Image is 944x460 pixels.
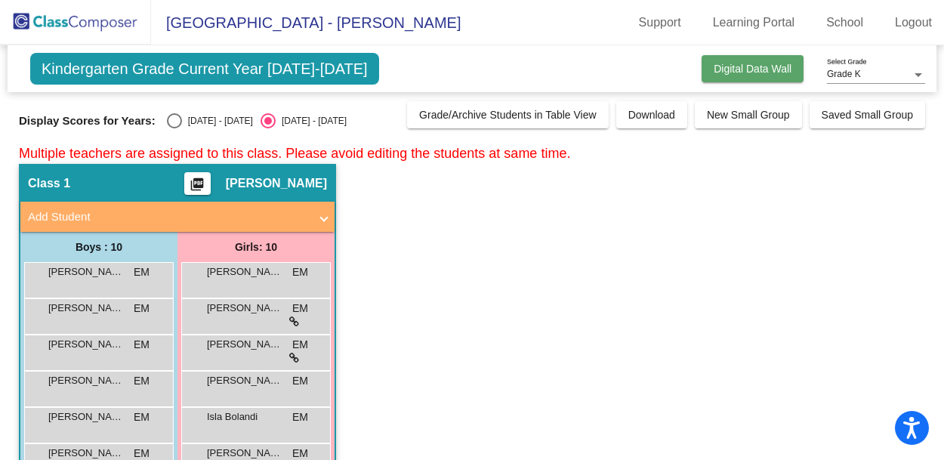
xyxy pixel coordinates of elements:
a: School [814,11,875,35]
span: [PERSON_NAME] [207,301,282,316]
span: EM [292,337,308,353]
span: EM [292,409,308,425]
span: Grade/Archive Students in Table View [419,109,597,121]
span: Saved Small Group [822,109,913,121]
button: Print Students Details [184,172,211,195]
button: Download [616,101,687,128]
span: Grade K [827,69,861,79]
span: Kindergarten Grade Current Year [DATE]-[DATE] [30,53,379,85]
div: Boys : 10 [20,232,177,262]
span: [PERSON_NAME] [48,301,124,316]
mat-icon: picture_as_pdf [188,177,206,198]
span: [PERSON_NAME] [226,176,327,191]
span: EM [134,373,150,389]
span: Display Scores for Years: [19,114,156,128]
mat-panel-title: Add Student [28,208,309,226]
span: EM [292,373,308,389]
a: Logout [883,11,944,35]
span: EM [292,264,308,280]
span: EM [134,301,150,316]
span: [PERSON_NAME] [207,337,282,352]
span: EM [134,409,150,425]
span: Isla Bolandi [207,409,282,424]
span: EM [134,264,150,280]
a: Learning Portal [701,11,807,35]
span: [PERSON_NAME] [48,373,124,388]
span: [PERSON_NAME] [48,409,124,424]
span: [PERSON_NAME] [207,373,282,388]
a: Support [627,11,693,35]
mat-radio-group: Select an option [167,113,347,128]
div: [DATE] - [DATE] [276,114,347,128]
button: New Small Group [695,101,802,128]
span: Class 1 [28,176,70,191]
span: Multiple teachers are assigned to this class. Please avoid editing the students at same time. [19,146,570,161]
span: Download [628,109,675,121]
span: EM [134,337,150,353]
div: Girls: 10 [177,232,335,262]
button: Digital Data Wall [702,55,804,82]
button: Saved Small Group [810,101,925,128]
span: New Small Group [707,109,790,121]
span: Digital Data Wall [714,63,791,75]
span: [GEOGRAPHIC_DATA] - [PERSON_NAME] [151,11,461,35]
mat-expansion-panel-header: Add Student [20,202,335,232]
div: [DATE] - [DATE] [182,114,253,128]
span: [PERSON_NAME] [207,264,282,279]
span: [PERSON_NAME] [48,337,124,352]
span: EM [292,301,308,316]
button: Grade/Archive Students in Table View [407,101,609,128]
span: [PERSON_NAME] [48,264,124,279]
